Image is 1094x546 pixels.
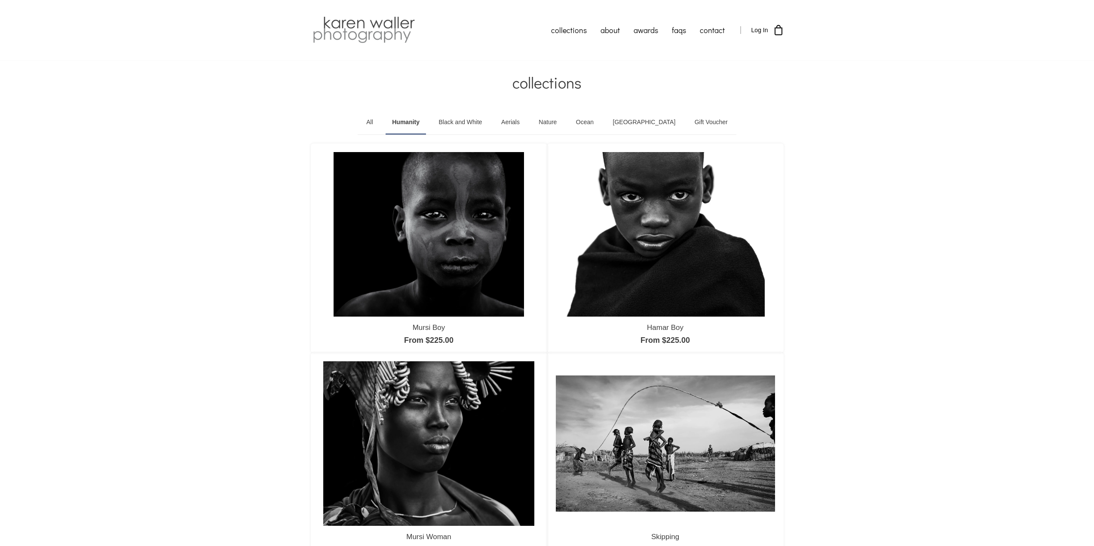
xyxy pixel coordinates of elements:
a: Humanity [386,110,426,134]
a: collections [544,19,594,41]
a: Gift Voucher [688,110,734,134]
a: Skipping [651,533,679,541]
a: All [360,110,380,134]
span: collections [512,72,582,93]
a: Black and White [432,110,488,134]
a: Hamar Boy [647,323,683,332]
img: Karen Waller Photography [311,15,417,45]
img: Mursi Woman [323,361,534,525]
a: Ocean [570,110,600,134]
a: Mursi Boy [413,323,445,332]
a: contact [693,19,732,41]
span: Log In [751,27,768,34]
img: Mursi Boy [334,152,524,316]
a: about [594,19,627,41]
a: Mursi Woman [406,533,451,541]
img: Skipping [556,375,775,512]
a: awards [627,19,665,41]
a: Nature [532,110,563,134]
a: From $225.00 [404,336,454,345]
a: Aerials [495,110,526,134]
a: [GEOGRAPHIC_DATA] [607,110,682,134]
a: faqs [665,19,693,41]
img: Hamar Boy [566,152,765,316]
a: From $225.00 [640,336,690,345]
